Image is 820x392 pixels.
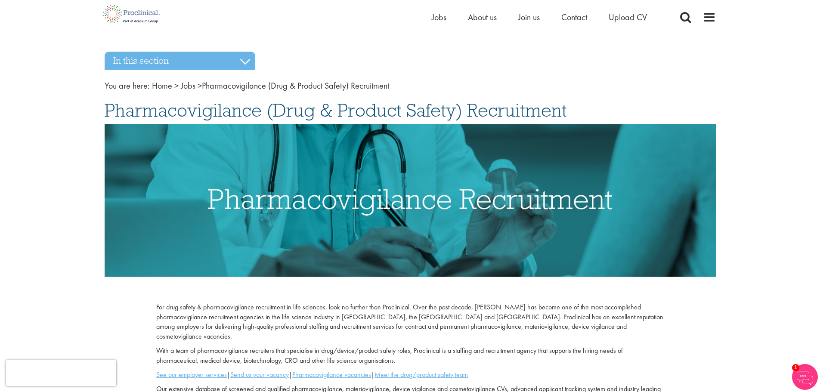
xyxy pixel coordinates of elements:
[152,80,172,91] a: breadcrumb link to Home
[156,370,663,380] p: | | |
[105,52,255,70] h3: In this section
[292,370,371,379] a: Pharmacovigilance vacancies
[518,12,540,23] a: Join us
[230,370,289,379] a: Send us your vacancy
[6,360,116,386] iframe: reCAPTCHA
[181,80,195,91] a: breadcrumb link to Jobs
[561,12,587,23] a: Contact
[432,12,446,23] a: Jobs
[792,364,818,390] img: Chatbot
[792,364,799,371] span: 1
[374,370,468,379] a: Meet the drug/product safety team
[174,80,179,91] span: >
[152,80,389,91] span: Pharmacovigilance (Drug & Product Safety) Recruitment
[156,302,663,342] p: For drug safety & pharmacovigilance recruitment in life sciences, look no further than Proclinica...
[156,346,663,366] p: With a team of pharmacovigilance recruiters that specialise in drug/device/product safety roles, ...
[468,12,497,23] a: About us
[105,80,150,91] span: You are here:
[105,124,716,277] img: Pharmacovigilance drug & product safety Recruitment
[156,370,227,379] a: See our employer services
[609,12,647,23] a: Upload CV
[198,80,202,91] span: >
[105,99,567,122] span: Pharmacovigilance (Drug & Product Safety) Recruitment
